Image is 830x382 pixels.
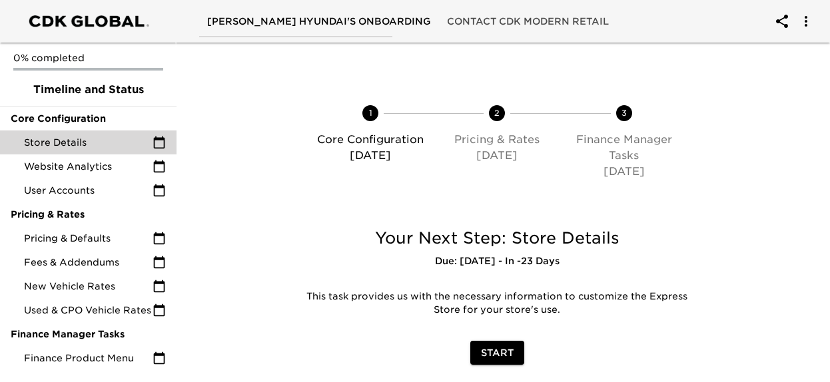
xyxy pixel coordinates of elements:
[24,136,153,149] span: Store Details
[24,232,153,245] span: Pricing & Defaults
[439,148,555,164] p: [DATE]
[301,290,693,317] p: This task provides us with the necessary information to customize the Express Store for your stor...
[11,82,166,98] span: Timeline and Status
[11,112,166,125] span: Core Configuration
[790,5,822,37] button: account of current user
[24,351,153,365] span: Finance Product Menu
[11,327,166,341] span: Finance Manager Tasks
[291,254,703,269] h6: Due: [DATE] - In -23 Days
[470,341,524,365] button: Start
[24,184,153,197] span: User Accounts
[207,13,431,30] span: [PERSON_NAME] Hyundai's Onboarding
[24,303,153,317] span: Used & CPO Vehicle Rates
[24,280,153,293] span: New Vehicle Rates
[13,51,163,65] p: 0% completed
[447,13,609,30] span: Contact CDK Modern Retail
[369,108,372,118] text: 1
[494,108,500,118] text: 2
[24,160,153,173] span: Website Analytics
[439,132,555,148] p: Pricing & Rates
[481,345,514,361] span: Start
[291,228,703,249] h5: Your Next Step: Store Details
[766,5,798,37] button: account of current user
[566,132,682,164] p: Finance Manager Tasks
[312,132,428,148] p: Core Configuration
[622,108,627,118] text: 3
[566,164,682,180] p: [DATE]
[24,256,153,269] span: Fees & Addendums
[312,148,428,164] p: [DATE]
[11,208,166,221] span: Pricing & Rates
